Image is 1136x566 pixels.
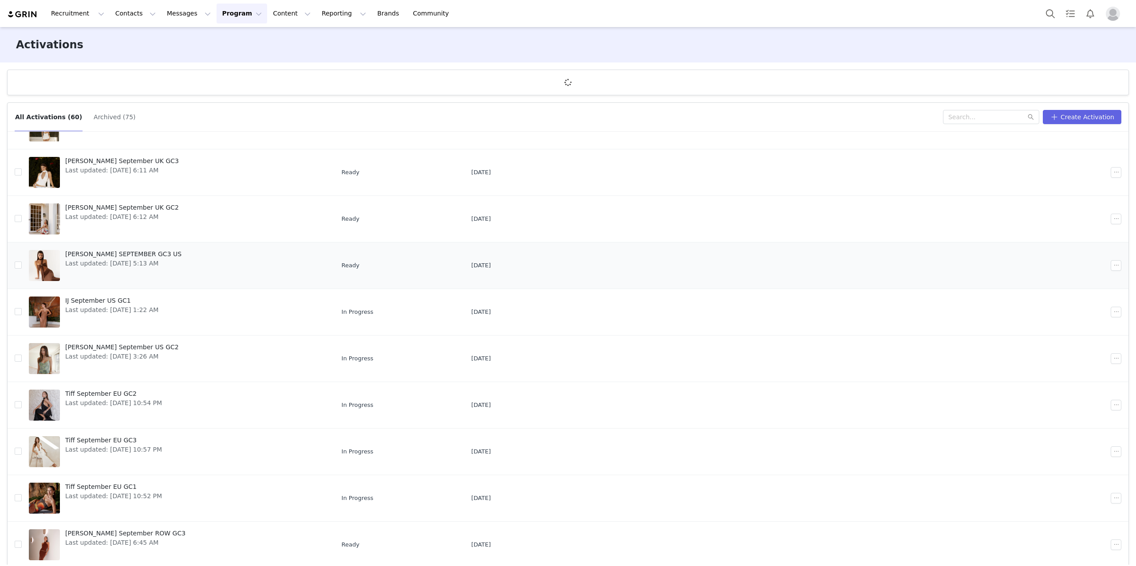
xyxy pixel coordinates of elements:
[342,215,359,223] span: Ready
[217,4,267,23] button: Program
[316,4,371,23] button: Reporting
[29,201,327,237] a: [PERSON_NAME] September UK GC2Last updated: [DATE] 6:12 AM
[372,4,407,23] a: Brands
[16,37,83,53] h3: Activations
[342,354,374,363] span: In Progress
[342,168,359,177] span: Ready
[46,4,110,23] button: Recruitment
[471,168,491,177] span: [DATE]
[1100,7,1129,21] button: Profile
[162,4,216,23] button: Messages
[29,341,327,376] a: [PERSON_NAME] September US GC2Last updated: [DATE] 3:26 AM
[342,447,374,456] span: In Progress
[29,294,327,330] a: IJ September US GC1Last updated: [DATE] 1:22 AM
[471,261,491,270] span: [DATE]
[29,248,327,283] a: [PERSON_NAME] SEPTEMBER GC3 USLast updated: [DATE] 5:13 AM
[29,480,327,516] a: Tiff September EU GC1Last updated: [DATE] 10:52 PM
[110,4,161,23] button: Contacts
[65,538,185,547] span: Last updated: [DATE] 6:45 AM
[471,401,491,410] span: [DATE]
[29,527,327,562] a: [PERSON_NAME] September ROW GC3Last updated: [DATE] 6:45 AM
[65,212,179,222] span: Last updated: [DATE] 6:12 AM
[65,166,179,175] span: Last updated: [DATE] 6:11 AM
[1041,4,1060,23] button: Search
[471,308,491,316] span: [DATE]
[65,250,181,259] span: [PERSON_NAME] SEPTEMBER GC3 US
[29,387,327,423] a: Tiff September EU GC2Last updated: [DATE] 10:54 PM
[471,494,491,503] span: [DATE]
[65,482,162,492] span: Tiff September EU GC1
[342,261,359,270] span: Ready
[943,110,1039,124] input: Search...
[29,155,327,190] a: [PERSON_NAME] September UK GC3Last updated: [DATE] 6:11 AM
[1061,4,1080,23] a: Tasks
[342,401,374,410] span: In Progress
[65,259,181,268] span: Last updated: [DATE] 5:13 AM
[471,447,491,456] span: [DATE]
[408,4,458,23] a: Community
[471,354,491,363] span: [DATE]
[65,305,158,315] span: Last updated: [DATE] 1:22 AM
[342,494,374,503] span: In Progress
[7,10,38,19] img: grin logo
[65,296,158,305] span: IJ September US GC1
[1043,110,1121,124] button: Create Activation
[65,445,162,454] span: Last updated: [DATE] 10:57 PM
[93,110,136,124] button: Archived (75)
[65,352,179,361] span: Last updated: [DATE] 3:26 AM
[65,492,162,501] span: Last updated: [DATE] 10:52 PM
[1081,4,1100,23] button: Notifications
[268,4,316,23] button: Content
[65,389,162,398] span: Tiff September EU GC2
[65,203,179,212] span: [PERSON_NAME] September UK GC2
[29,434,327,469] a: Tiff September EU GC3Last updated: [DATE] 10:57 PM
[471,215,491,223] span: [DATE]
[15,110,83,124] button: All Activations (60)
[65,156,179,166] span: [PERSON_NAME] September UK GC3
[342,308,374,316] span: In Progress
[65,529,185,538] span: [PERSON_NAME] September ROW GC3
[1106,7,1120,21] img: placeholder-profile.jpg
[65,398,162,408] span: Last updated: [DATE] 10:54 PM
[342,540,359,549] span: Ready
[471,540,491,549] span: [DATE]
[65,343,179,352] span: [PERSON_NAME] September US GC2
[65,436,162,445] span: Tiff September EU GC3
[1028,114,1034,120] i: icon: search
